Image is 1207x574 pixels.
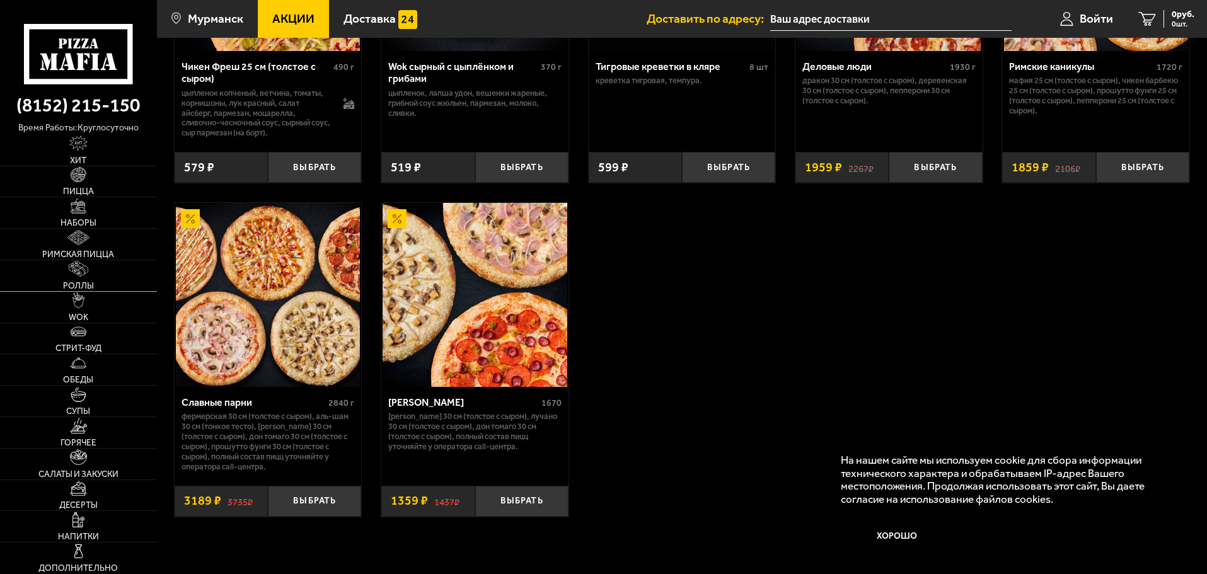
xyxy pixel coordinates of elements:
span: Супы [66,407,90,416]
span: Десерты [59,501,98,510]
span: 579 ₽ [184,161,214,174]
s: 2106 ₽ [1055,161,1080,174]
s: 1437 ₽ [434,495,459,507]
span: 519 ₽ [391,161,421,174]
img: Акционный [181,209,200,228]
span: 0 руб. [1172,10,1194,19]
img: Хет Трик [383,203,567,387]
span: Акции [272,13,315,25]
p: Дракон 30 см (толстое с сыром), Деревенская 30 см (толстое с сыром), Пепперони 30 см (толстое с с... [802,76,976,106]
img: Акционный [388,209,407,228]
span: Дополнительно [38,564,118,573]
span: Стрит-фуд [55,344,101,353]
button: Выбрать [1096,152,1189,183]
span: 1720 г [1157,62,1182,72]
span: Пицца [63,187,94,196]
s: 3735 ₽ [228,495,253,507]
span: 599 ₽ [598,161,628,174]
span: Римская пицца [42,250,114,259]
p: Мафия 25 см (толстое с сыром), Чикен Барбекю 25 см (толстое с сыром), Прошутто Фунги 25 см (толст... [1009,76,1182,116]
button: Выбрать [475,486,569,517]
div: Славные парни [182,396,326,408]
a: АкционныйХет Трик [381,203,569,387]
span: Войти [1080,13,1113,25]
div: Тигровые креветки в кляре [596,60,747,72]
span: 0 шт. [1172,20,1194,28]
span: 1670 [541,398,562,408]
span: 1359 ₽ [391,495,428,507]
span: 1930 г [950,62,976,72]
img: Славные парни [176,203,360,387]
div: Римские каникулы [1009,60,1153,72]
span: Горячее [61,439,96,447]
button: Выбрать [889,152,982,183]
span: Доставить по адресу: [647,13,770,25]
p: На нашем сайте мы используем cookie для сбора информации технического характера и обрабатываем IP... [841,454,1170,506]
button: Выбрать [475,152,569,183]
span: Обеды [63,376,93,384]
span: WOK [69,313,88,322]
p: [PERSON_NAME] 30 см (толстое с сыром), Лучано 30 см (толстое с сыром), Дон Томаго 30 см (толстое ... [388,411,562,452]
span: 1959 ₽ [805,161,842,174]
p: цыпленок копченый, ветчина, томаты, корнишоны, лук красный, салат айсберг, пармезан, моцарелла, с... [182,88,331,139]
button: Выбрать [682,152,775,183]
button: Выбрать [268,152,361,183]
img: 15daf4d41897b9f0e9f617042186c801.svg [398,10,417,29]
span: 370 г [541,62,562,72]
span: 2840 г [328,398,354,408]
span: Хит [70,156,86,165]
input: Ваш адрес доставки [770,8,1012,31]
div: Wok сырный с цыплёнком и грибами [388,60,538,84]
button: Хорошо [841,518,954,556]
div: Чикен Фреш 25 см (толстое с сыром) [182,60,331,84]
div: [PERSON_NAME] [388,396,538,408]
button: Выбрать [268,486,361,517]
span: Наборы [61,219,96,227]
div: Деловые люди [802,60,947,72]
p: Фермерская 30 см (толстое с сыром), Аль-Шам 30 см (тонкое тесто), [PERSON_NAME] 30 см (толстое с ... [182,411,355,472]
span: Мурманск [188,13,243,25]
span: 1859 ₽ [1012,161,1049,174]
span: 8 шт [749,62,768,72]
a: АкционныйСлавные парни [175,203,362,387]
p: цыпленок, лапша удон, вешенки жареные, грибной соус Жюльен, пармезан, молоко, сливки. [388,88,562,118]
span: Доставка [344,13,396,25]
span: Роллы [63,282,94,290]
p: креветка тигровая, темпура. [596,76,769,86]
span: 3189 ₽ [184,495,221,507]
s: 2267 ₽ [848,161,874,174]
span: Напитки [58,532,99,541]
span: Салаты и закуски [38,470,118,479]
span: 490 г [333,62,354,72]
